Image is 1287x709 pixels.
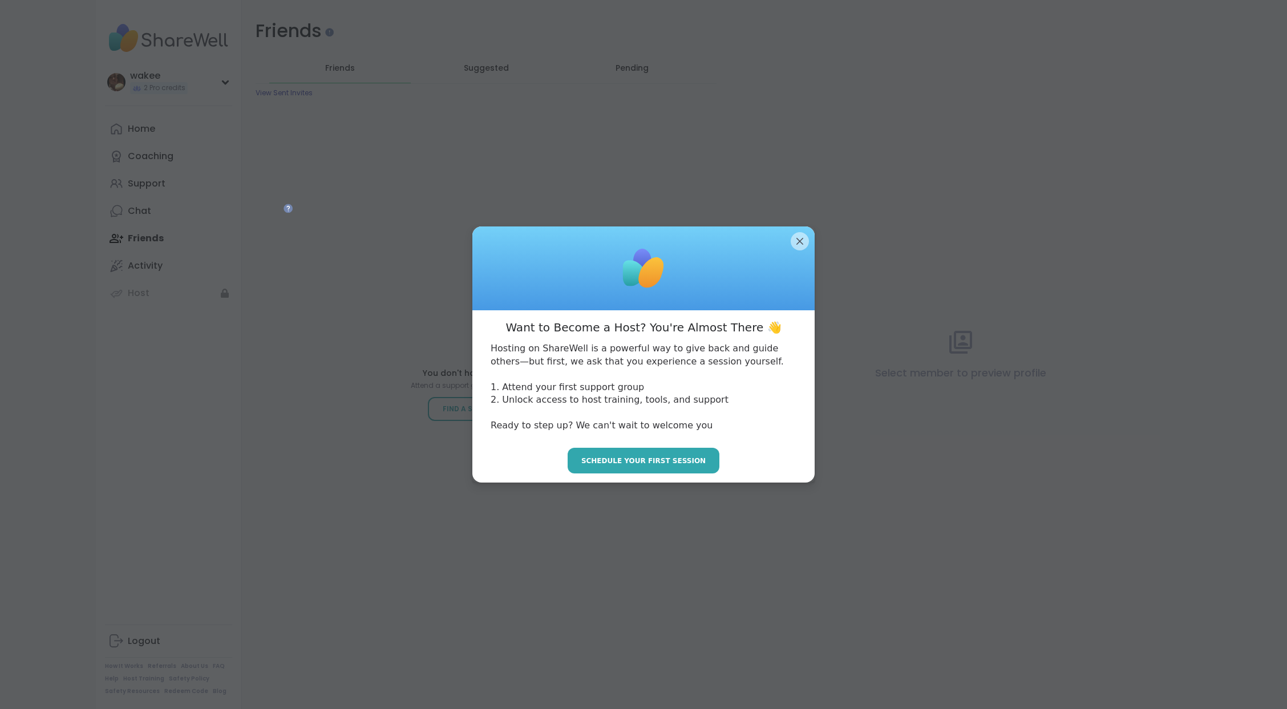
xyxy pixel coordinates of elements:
span: Schedule your first session [581,456,706,466]
iframe: Spotlight [284,204,293,213]
button: Schedule your first session [568,448,719,473]
p: Hosting on ShareWell is a powerful way to give back and guide others—but first, we ask that you e... [491,342,796,432]
h3: Want to Become a Host? You're Almost There 👋 [505,319,781,335]
img: ShareWell Logomark [615,240,672,297]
